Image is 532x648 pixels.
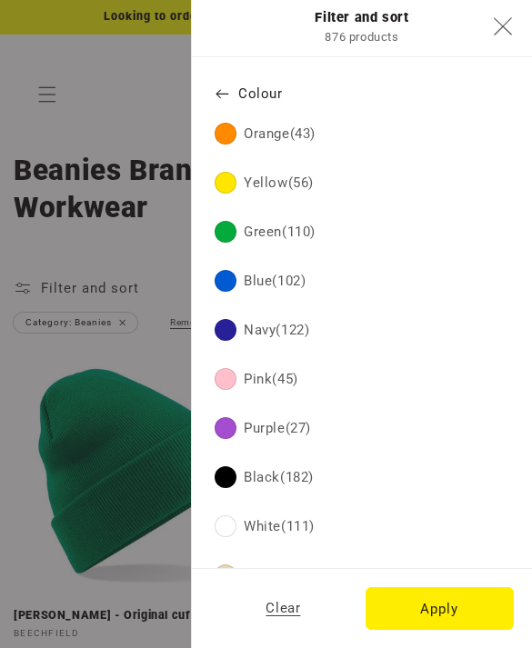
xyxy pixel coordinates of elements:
[238,82,508,106] span: Colour
[215,9,509,26] h2: Filter and sort
[220,452,532,648] iframe: Chat Widget
[215,26,509,47] p: 876 products
[104,9,407,23] span: Looking to order a single item? Use our design tool
[14,274,139,302] summary: Filter and sort
[192,71,532,117] button: Colour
